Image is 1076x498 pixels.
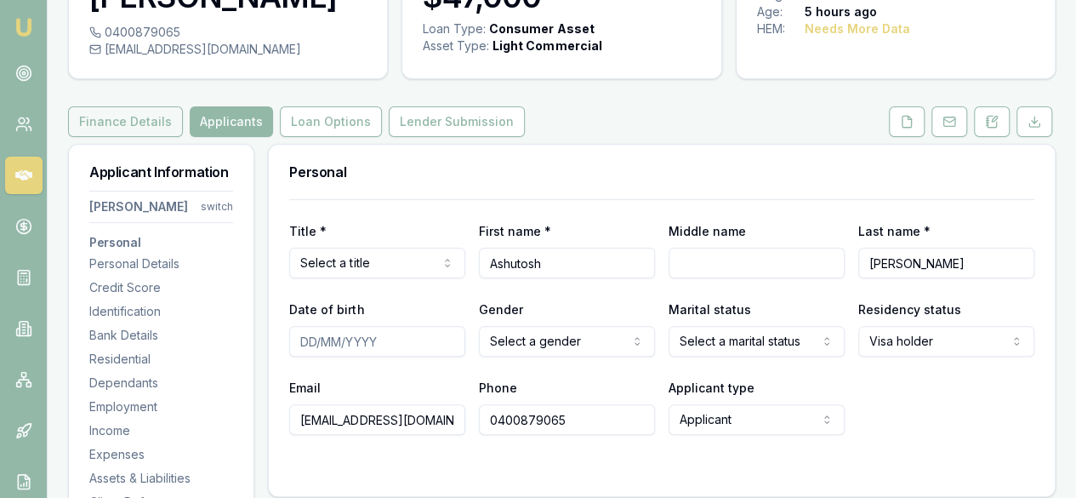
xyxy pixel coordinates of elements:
div: Loan Type: [423,20,486,37]
a: Applicants [186,106,276,137]
button: Applicants [190,106,273,137]
label: Title * [289,224,327,238]
label: Phone [479,381,517,395]
div: HEM: [757,20,805,37]
h3: Applicant Information [89,165,233,179]
div: Needs More Data [805,20,910,37]
div: Assets & Liabilities [89,470,233,487]
div: [EMAIL_ADDRESS][DOMAIN_NAME] [89,41,367,58]
a: Finance Details [68,106,186,137]
div: Light Commercial [492,37,601,54]
label: Last name * [858,224,931,238]
h3: Personal [289,165,1034,179]
div: Residential [89,351,233,368]
div: Asset Type : [423,37,489,54]
label: Residency status [858,302,961,317]
div: Dependants [89,375,233,392]
div: Identification [89,303,233,320]
div: Age: [757,3,805,20]
div: Income [89,422,233,439]
button: Finance Details [68,106,183,137]
label: Applicant type [669,381,754,395]
div: Employment [89,398,233,415]
div: Consumer Asset [489,20,594,37]
input: 0431 234 567 [479,404,655,435]
button: Loan Options [280,106,382,137]
label: Middle name [669,224,746,238]
div: Personal Details [89,255,233,272]
div: 0400879065 [89,24,367,41]
div: [PERSON_NAME] [89,198,188,215]
img: emu-icon-u.png [14,17,34,37]
a: Loan Options [276,106,385,137]
label: Marital status [669,302,751,317]
input: DD/MM/YYYY [289,326,465,357]
div: Credit Score [89,279,233,296]
label: First name * [479,224,551,238]
div: switch [201,200,233,214]
div: Bank Details [89,327,233,344]
label: Gender [479,302,523,317]
a: Lender Submission [385,106,528,137]
div: 5 hours ago [805,3,877,20]
button: Lender Submission [389,106,525,137]
label: Email [289,381,321,395]
label: Date of birth [289,302,364,317]
h3: Personal [89,237,233,249]
div: Expenses [89,446,233,463]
